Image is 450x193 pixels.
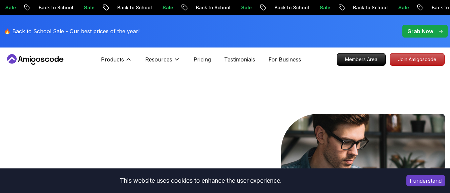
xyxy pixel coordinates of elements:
div: This website uses cookies to enhance the user experience. [5,173,396,188]
button: Accept cookies [406,175,445,186]
a: Testimonials [224,55,255,63]
p: Resources [145,55,172,63]
button: Resources [145,55,180,69]
a: Join Amigoscode [390,53,445,66]
a: Pricing [194,55,211,63]
p: Sale [157,4,178,11]
p: Sale [314,4,335,11]
p: Products [101,55,124,63]
p: Sale [392,4,414,11]
p: Back to School [111,4,157,11]
p: Back to School [347,4,392,11]
a: Members Area [337,53,386,66]
p: Back to School [190,4,235,11]
p: Back to School [33,4,78,11]
a: For Business [268,55,301,63]
p: Grab Now [407,27,433,35]
button: Products [101,55,132,69]
p: 🔥 Back to School Sale - Our best prices of the year! [4,27,140,35]
p: Join Amigoscode [390,53,444,65]
p: Sale [235,4,256,11]
p: Members Area [337,53,385,65]
p: Back to School [268,4,314,11]
p: Sale [78,4,99,11]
